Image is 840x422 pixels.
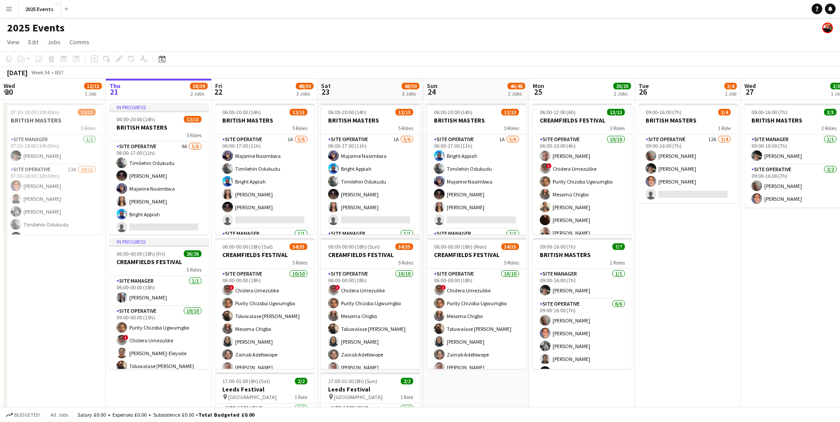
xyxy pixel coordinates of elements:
div: 2 Jobs [614,90,631,97]
span: 09:00-16:00 (7h) [540,243,576,250]
span: 12/13 [290,109,307,115]
span: 06:00-20:00 (14h) [222,109,261,115]
div: [DATE] [7,68,27,77]
h3: CREAMFIELDS FESTIVAL [533,116,632,124]
app-job-card: 09:00-16:00 (7h)3/4BRITISH MASTERS1 RoleSite Operative12A3/409:00-16:00 (7h)[PERSON_NAME][PERSON_... [639,104,738,203]
app-job-card: 09:00-16:00 (7h)7/7BRITISH MASTERS2 RolesSite Manager1/109:00-16:00 (7h)[PERSON_NAME]Site Operati... [533,238,632,369]
div: In progress [109,104,209,111]
span: 1 Role [400,394,413,400]
span: 3 Roles [610,125,625,131]
h3: CREAMFIELDS FESTIVAL [109,258,209,266]
div: In progress [109,238,209,245]
span: Total Budgeted £0.00 [198,411,254,418]
span: 12/13 [84,83,102,89]
span: 12/13 [184,116,201,123]
span: 34/35 [290,243,307,250]
span: 06:00-20:00 (14h) [328,109,367,115]
span: 1 Role [718,125,731,131]
app-job-card: 06:00-00:00 (18h) (Sun)34/35CREAMFIELDS FESTIVAL5 RolesSite Operative10/1006:00-00:00 (18h)!Chide... [321,238,420,369]
app-job-card: 06:00-20:00 (14h)12/13BRITISH MASTERS5 RolesSite Operative1A5/606:00-17:00 (11h)Majorine Nasimbwa... [321,104,420,234]
span: 06:00-12:00 (6h) [540,109,576,115]
span: ! [546,163,552,169]
app-card-role: Site Manager1/107:30-18:00 (10h30m)[PERSON_NAME] [4,134,103,165]
span: 06:00-20:00 (14h) [434,109,472,115]
span: 5 Roles [398,125,413,131]
span: 22 [214,87,222,97]
a: Comms [66,36,93,48]
a: Edit [25,36,42,48]
span: 24 [426,87,437,97]
span: 1 Role [294,394,307,400]
div: Salary £0.00 + Expenses £0.00 + Subsistence £0.00 = [77,411,254,418]
a: View [4,36,23,48]
span: 3/3 [824,109,836,115]
span: View [7,38,19,46]
span: 09:00-16:00 (7h) [646,109,681,115]
app-card-role: Site Operative12A10/1107:30-18:00 (10h30m)[PERSON_NAME][PERSON_NAME][PERSON_NAME]Timilehin Odukud... [4,165,103,326]
span: 26/26 [184,250,201,257]
span: 12/13 [78,109,96,115]
div: 3 Jobs [296,90,313,97]
span: 2 Roles [821,125,836,131]
button: 2025 Events [18,0,61,18]
span: 06:00-00:00 (18h) (Sun) [328,243,380,250]
span: 17:00-01:00 (8h) (Sun) [328,378,377,384]
span: 12/13 [395,109,413,115]
span: 5 Roles [292,259,307,266]
app-card-role: Site Operative6/609:00-16:00 (7h)[PERSON_NAME][PERSON_NAME][PERSON_NAME][PERSON_NAME][PERSON_NAME] [533,299,632,393]
span: ! [123,335,128,340]
h3: BRITISH MASTERS [427,116,526,124]
app-card-role: Site Operative10/1006:00-00:00 (18h)!Chidera UmezulikePurity Chizoba UgwumgboMesoma ChigboToluwal... [427,269,526,414]
app-job-card: 06:00-00:00 (18h) (Mon)34/35CREAMFIELDS FESTIVAL5 RolesSite Operative10/1006:00-00:00 (18h)!Chide... [427,238,526,369]
span: Thu [109,82,120,90]
div: 2 Jobs [190,90,207,97]
app-card-role: Site Operative10/1006:00-10:00 (4h)[PERSON_NAME]!Chidera UmezulikePurity Chizoba UgwumgboMesoma C... [533,134,632,280]
app-card-role: Site Operative1A5/606:00-17:00 (11h)Bright AppiahTimilehin OdukuduMajorine Nasimbwa[PERSON_NAME][... [427,134,526,229]
h3: BRITISH MASTERS [109,123,209,131]
span: 25 [531,87,544,97]
span: 48/50 [402,83,419,89]
span: Wed [744,82,756,90]
app-job-card: In progress06:00-20:00 (14h)12/13BRITISH MASTERS5 RolesSite Operative9A5/606:00-17:00 (11h)Timile... [109,104,209,234]
span: Fri [215,82,222,90]
span: 12/13 [501,109,519,115]
h3: BRITISH MASTERS [321,116,420,124]
h3: Leeds Festival [321,385,420,393]
app-card-role: Site Manager1/1 [321,229,420,259]
div: 2 Jobs [508,90,525,97]
span: 34/35 [501,243,519,250]
span: 5 Roles [398,259,413,266]
span: 27 [743,87,756,97]
span: 2 Roles [610,259,625,266]
h3: Leeds Festival [215,385,314,393]
span: 06:00-20:00 (14h) [116,116,155,123]
app-job-card: 07:30-18:00 (10h30m)12/13BRITISH MASTERS3 RolesSite Manager1/107:30-18:00 (10h30m)[PERSON_NAME]Si... [4,104,103,234]
span: 23 [320,87,331,97]
span: 34/35 [395,243,413,250]
app-card-role: Site Operative10/1006:00-00:00 (18h)!Chidera UmezulikePurity Chizoba UgwumgboToluwalase [PERSON_N... [215,269,314,414]
h3: BRITISH MASTERS [215,116,314,124]
span: 20 [2,87,15,97]
app-job-card: In progress06:00-00:00 (18h) (Fri)26/26CREAMFIELDS FESTIVAL5 RolesSite Manager1/106:00-00:00 (18h... [109,238,209,369]
span: ! [441,285,446,290]
app-job-card: 06:00-20:00 (14h)12/13BRITISH MASTERS5 RolesSite Operative1A5/606:00-17:00 (11h)Majorine Nasimbwa... [215,104,314,234]
div: 06:00-12:00 (6h)13/13CREAMFIELDS FESTIVAL3 RolesSite Operative10/1006:00-10:00 (4h)[PERSON_NAME]!... [533,104,632,234]
span: 2/2 [295,378,307,384]
div: BST [55,69,64,76]
span: 48/50 [296,83,314,89]
h1: 2025 Events [7,21,65,35]
span: 17:00-01:00 (8h) (Sat) [222,378,270,384]
app-job-card: 06:00-20:00 (14h)12/13BRITISH MASTERS5 RolesSite Operative1A5/606:00-17:00 (11h)Bright AppiahTimi... [427,104,526,234]
app-card-role: Site Operative1A5/606:00-17:00 (11h)Majorine NasimbwaTimilehin OdukuduBright Appiah[PERSON_NAME][... [215,134,314,229]
app-card-role: Site Manager1/109:00-16:00 (7h)[PERSON_NAME] [533,269,632,299]
div: 1 Job [85,90,101,97]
